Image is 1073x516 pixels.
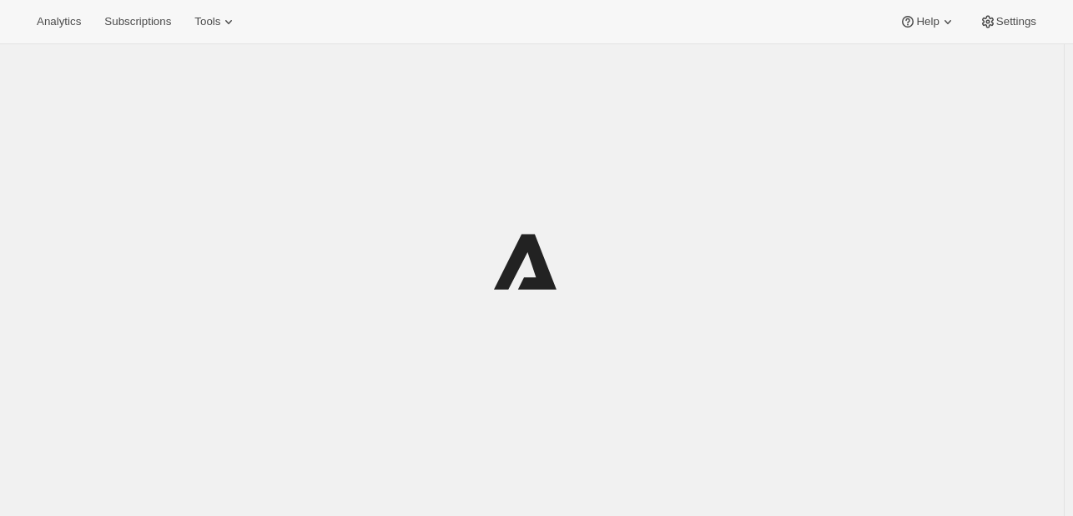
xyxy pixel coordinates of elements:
[970,10,1046,33] button: Settings
[916,15,939,28] span: Help
[889,10,965,33] button: Help
[184,10,247,33] button: Tools
[104,15,171,28] span: Subscriptions
[94,10,181,33] button: Subscriptions
[37,15,81,28] span: Analytics
[194,15,220,28] span: Tools
[27,10,91,33] button: Analytics
[996,15,1036,28] span: Settings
